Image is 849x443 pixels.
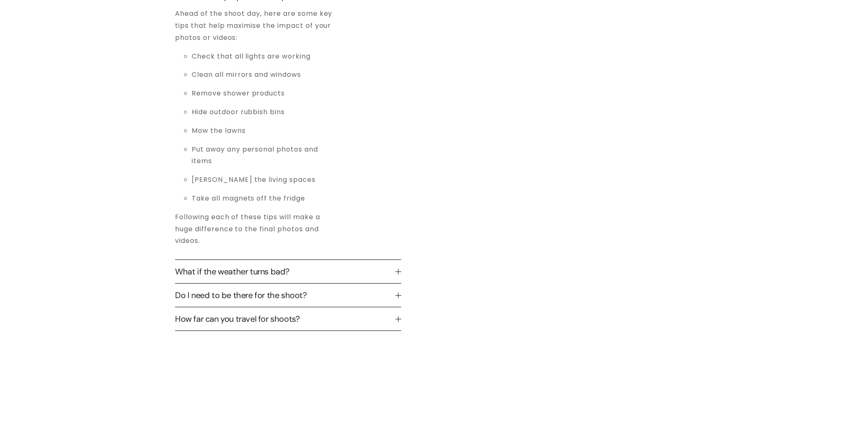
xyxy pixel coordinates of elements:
span: How far can you travel for shoots? [175,313,395,324]
p: Check that all lights are working [192,51,333,63]
p: Clean all mirrors and windows [192,69,333,81]
button: Do I need to be there for the shoot? [175,284,401,307]
p: Ahead of the shoot day, here are some key tips that help maximise the impact of your photos or vi... [175,8,333,44]
p: Hide outdoor rubbish bins [192,106,333,118]
p: [PERSON_NAME] the living spaces [192,174,333,186]
p: Following each of these tips will make a huge difference to the final photos and videos. [175,211,333,247]
div: How should I prepare for the photoshoot? [175,8,401,259]
span: What if the weather turns bad? [175,266,395,277]
p: Mow the lawns [192,125,333,137]
span: Do I need to be there for the shoot? [175,290,395,301]
p: Remove shower products [192,88,333,100]
p: Take all magnets off the fridge [192,193,333,205]
p: Put away any personal photos and items [192,144,333,168]
button: What if the weather turns bad? [175,260,401,283]
button: How far can you travel for shoots? [175,307,401,330]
